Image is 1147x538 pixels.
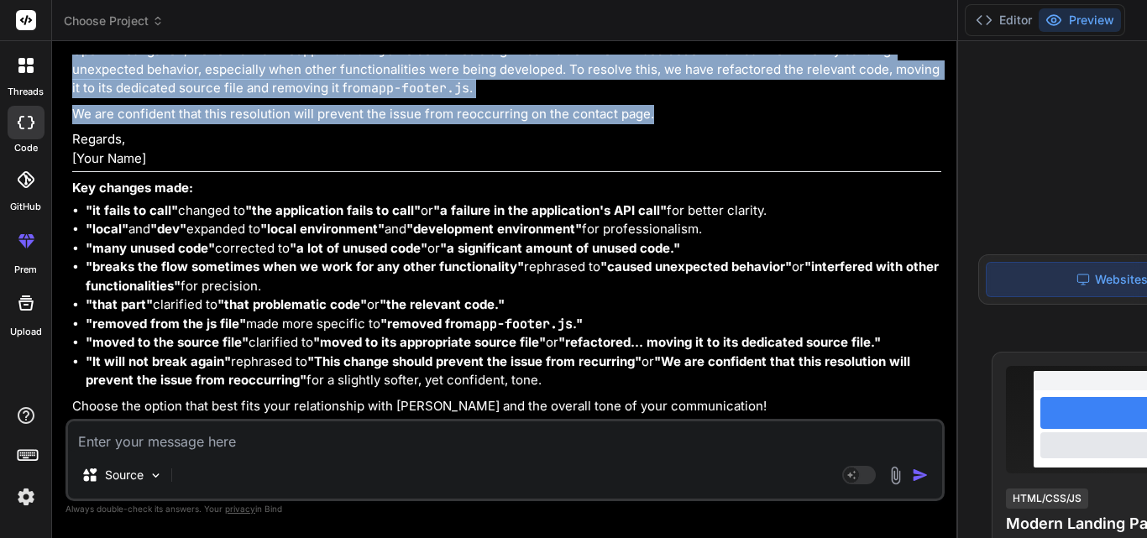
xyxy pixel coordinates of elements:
strong: "removed from the js file" [86,316,246,332]
p: Choose the option that best fits your relationship with [PERSON_NAME] and the overall tone of you... [72,397,941,416]
strong: "local environment" [260,221,385,237]
strong: Key changes made: [72,180,193,196]
strong: "This change should prevent the issue from recurring" [307,353,642,369]
strong: "development environment" [406,221,582,237]
p: Upon investigation, we found that the file contained a significant amount of unused code. This wa... [72,41,941,98]
label: threads [8,85,44,99]
button: Preview [1039,8,1121,32]
strong: "a failure in the application's API call" [433,202,667,218]
strong: "caused unexpected behavior" [600,259,792,274]
li: changed to or for better clarity. [86,201,941,221]
strong: "breaks the flow sometimes when we work for any other functionality" [86,259,524,274]
li: clarified to or [86,295,941,315]
strong: "that problematic code" [217,296,367,312]
li: clarified to or [86,333,941,353]
p: Regards, [Your Name] [72,130,941,168]
img: Pick Models [149,468,163,483]
strong: "refactored... moving it to its dedicated source file." [558,334,881,350]
strong: "moved to the source file" [86,334,249,350]
strong: "the relevant code." [380,296,505,312]
li: rephrased to or for precision. [86,258,941,295]
strong: "dev" [150,221,186,237]
strong: "that part" [86,296,153,312]
img: attachment [886,466,905,485]
span: privacy [225,504,255,514]
div: HTML/CSS/JS [1006,488,1088,509]
code: app-footer.js [371,80,469,97]
li: made more specific to [86,315,941,334]
strong: "removed from ." [380,316,583,332]
strong: "a lot of unused code" [290,240,427,256]
button: Editor [969,8,1039,32]
label: prem [14,263,37,277]
li: and expanded to and for professionalism. [86,220,941,239]
li: rephrased to or for a slightly softer, yet confident, tone. [86,353,941,390]
img: icon [912,467,929,483]
p: We are confident that this resolution will prevent the issue from reoccurring on the contact page. [72,105,941,124]
img: settings [12,483,40,511]
label: code [14,141,38,155]
strong: "local" [86,221,128,237]
strong: "the application fails to call" [245,202,421,218]
strong: "moved to its appropriate source file" [313,334,546,350]
p: Always double-check its answers. Your in Bind [65,501,945,517]
label: Upload [10,325,42,339]
p: Source [105,467,144,483]
span: Choose Project [64,13,164,29]
label: GitHub [10,200,41,214]
li: corrected to or [86,239,941,259]
strong: "many unused code" [86,240,215,256]
strong: "It will not break again" [86,353,231,369]
strong: "a significant amount of unused code." [440,240,680,256]
code: app-footer.js [474,316,573,332]
strong: "interfered with other functionalities" [86,259,939,294]
strong: "it fails to call" [86,202,178,218]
